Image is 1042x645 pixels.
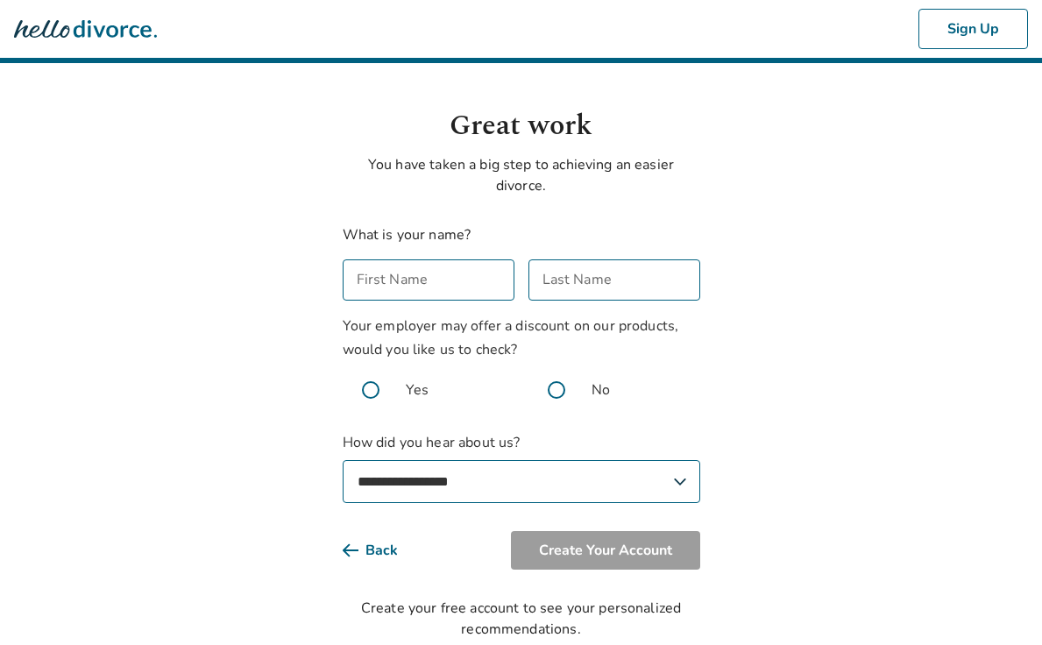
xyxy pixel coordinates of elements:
span: Yes [406,379,429,400]
label: How did you hear about us? [343,432,700,503]
h1: Great work [343,105,700,147]
span: Your employer may offer a discount on our products, would you like us to check? [343,316,679,359]
select: How did you hear about us? [343,460,700,503]
div: Create your free account to see your personalized recommendations. [343,598,700,640]
label: What is your name? [343,225,471,245]
button: Back [343,531,426,570]
span: No [592,379,610,400]
iframe: Chat Widget [954,561,1042,645]
button: Sign Up [918,9,1028,49]
button: Create Your Account [511,531,700,570]
p: You have taken a big step to achieving an easier divorce. [343,154,700,196]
